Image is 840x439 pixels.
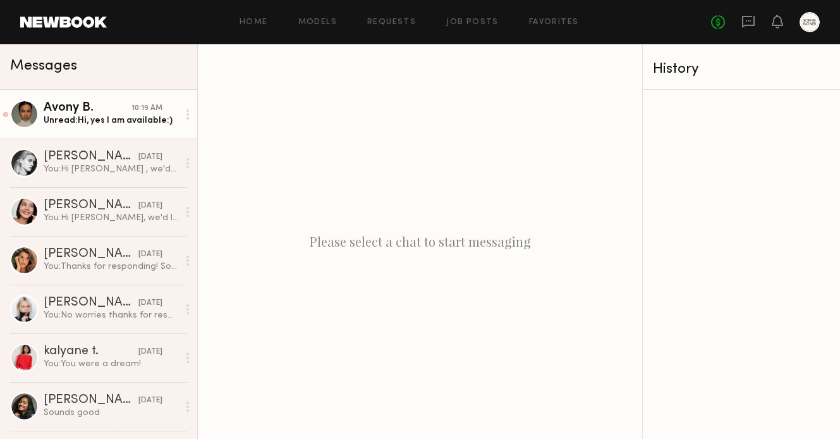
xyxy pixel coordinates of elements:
[138,200,162,212] div: [DATE]
[446,18,499,27] a: Job Posts
[367,18,416,27] a: Requests
[44,358,178,370] div: You: You were a dream!
[138,297,162,309] div: [DATE]
[44,102,131,114] div: Avony B.
[131,102,162,114] div: 10:19 AM
[138,151,162,163] div: [DATE]
[44,407,178,419] div: Sounds good
[44,394,138,407] div: [PERSON_NAME]
[529,18,579,27] a: Favorites
[138,249,162,261] div: [DATE]
[653,62,830,77] div: History
[240,18,268,27] a: Home
[44,114,178,127] div: Unread: Hi, yes I am available:)
[138,395,162,407] div: [DATE]
[44,163,178,175] div: You: Hi [PERSON_NAME] , we'd love to book for you our holiday campaign shooting in [GEOGRAPHIC_DA...
[44,212,178,224] div: You: Hi [PERSON_NAME], we'd love to book for you our holiday campaign shooting in [GEOGRAPHIC_DAT...
[44,261,178,273] div: You: Thanks for responding! Sorry we already filled the spot we needed to find a quick solution. ...
[44,297,138,309] div: [PERSON_NAME]
[44,151,138,163] div: [PERSON_NAME]
[44,248,138,261] div: [PERSON_NAME]
[44,309,178,321] div: You: No worries thanks for responding! We’ll follow up for our next shoot
[44,345,138,358] div: kalyane t.
[198,44,642,439] div: Please select a chat to start messaging
[10,59,77,73] span: Messages
[138,346,162,358] div: [DATE]
[44,199,138,212] div: [PERSON_NAME]
[298,18,337,27] a: Models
